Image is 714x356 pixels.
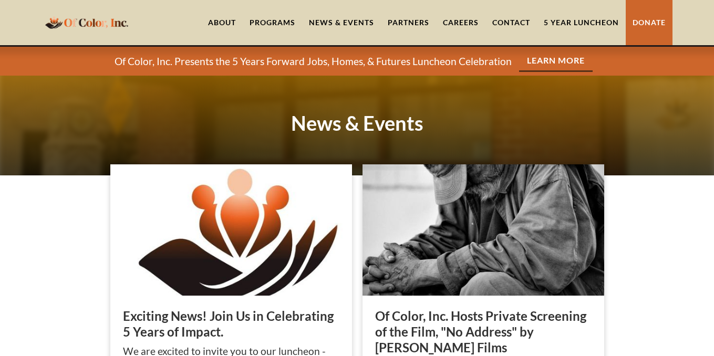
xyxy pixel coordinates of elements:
[291,111,423,135] strong: News & Events
[375,308,592,355] h3: Of Color, Inc. Hosts Private Screening of the Film, "No Address" by [PERSON_NAME] Films
[250,17,295,28] div: Programs
[110,164,352,296] img: Exciting News! Join Us in Celebrating 5 Years of Impact.
[115,55,512,68] p: Of Color, Inc. Presents the 5 Years Forward Jobs, Homes, & Futures Luncheon Celebration
[519,50,593,72] a: Learn More
[363,164,604,296] img: Of Color, Inc. Hosts Private Screening of the Film, "No Address" by Robert Craig Films
[123,308,339,340] h3: Exciting News! Join Us in Celebrating 5 Years of Impact.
